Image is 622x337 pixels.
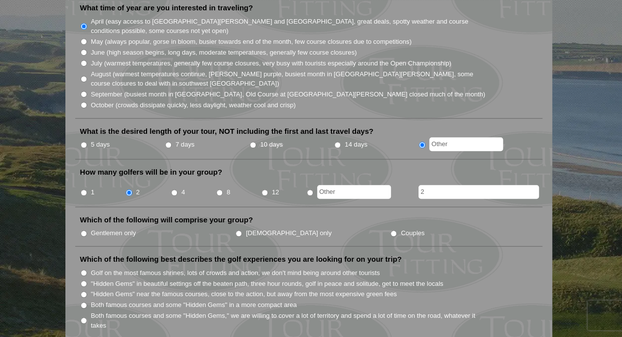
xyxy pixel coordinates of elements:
[80,3,253,13] label: What time of year are you interested in traveling?
[401,228,424,238] label: Couples
[136,187,140,197] label: 2
[260,140,283,150] label: 10 days
[317,185,391,199] input: Other
[91,300,297,310] label: Both famous courses and some "Hidden Gems" in a more compact area
[91,59,451,68] label: July (warmest temperatures, generally few course closures, very busy with tourists especially aro...
[272,187,279,197] label: 12
[91,228,136,238] label: Gentlemen only
[429,137,503,151] input: Other
[80,254,402,264] label: Which of the following best describes the golf experiences you are looking for on your trip?
[227,187,230,197] label: 8
[246,228,331,238] label: [DEMOGRAPHIC_DATA] only
[91,48,357,58] label: June (high season begins, long days, moderate temperatures, generally few course closures)
[91,37,412,47] label: May (always popular, gorse in bloom, busier towards end of the month, few course closures due to ...
[176,140,195,150] label: 7 days
[91,69,486,89] label: August (warmest temperatures continue, [PERSON_NAME] purple, busiest month in [GEOGRAPHIC_DATA][P...
[91,268,380,278] label: Golf on the most famous shrines, lots of crowds and action, we don't mind being around other tour...
[91,100,296,110] label: October (crowds dissipate quickly, less daylight, weather cool and crisp)
[181,187,185,197] label: 4
[345,140,367,150] label: 14 days
[80,167,222,177] label: How many golfers will be in your group?
[80,126,374,136] label: What is the desired length of your tour, NOT including the first and last travel days?
[91,311,486,330] label: Both famous courses and some "Hidden Gems," we are willing to cover a lot of territory and spend ...
[80,215,253,225] label: Which of the following will comprise your group?
[418,185,539,199] input: Additional non-golfers? Please specify #
[91,279,444,289] label: "Hidden Gems" in beautiful settings off the beaten path, three hour rounds, golf in peace and sol...
[91,140,110,150] label: 5 days
[91,17,486,36] label: April (easy access to [GEOGRAPHIC_DATA][PERSON_NAME] and [GEOGRAPHIC_DATA], great deals, spotty w...
[91,289,397,299] label: "Hidden Gems" near the famous courses, close to the action, but away from the most expensive gree...
[91,187,94,197] label: 1
[91,90,485,99] label: September (busiest month in [GEOGRAPHIC_DATA], Old Course at [GEOGRAPHIC_DATA][PERSON_NAME] close...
